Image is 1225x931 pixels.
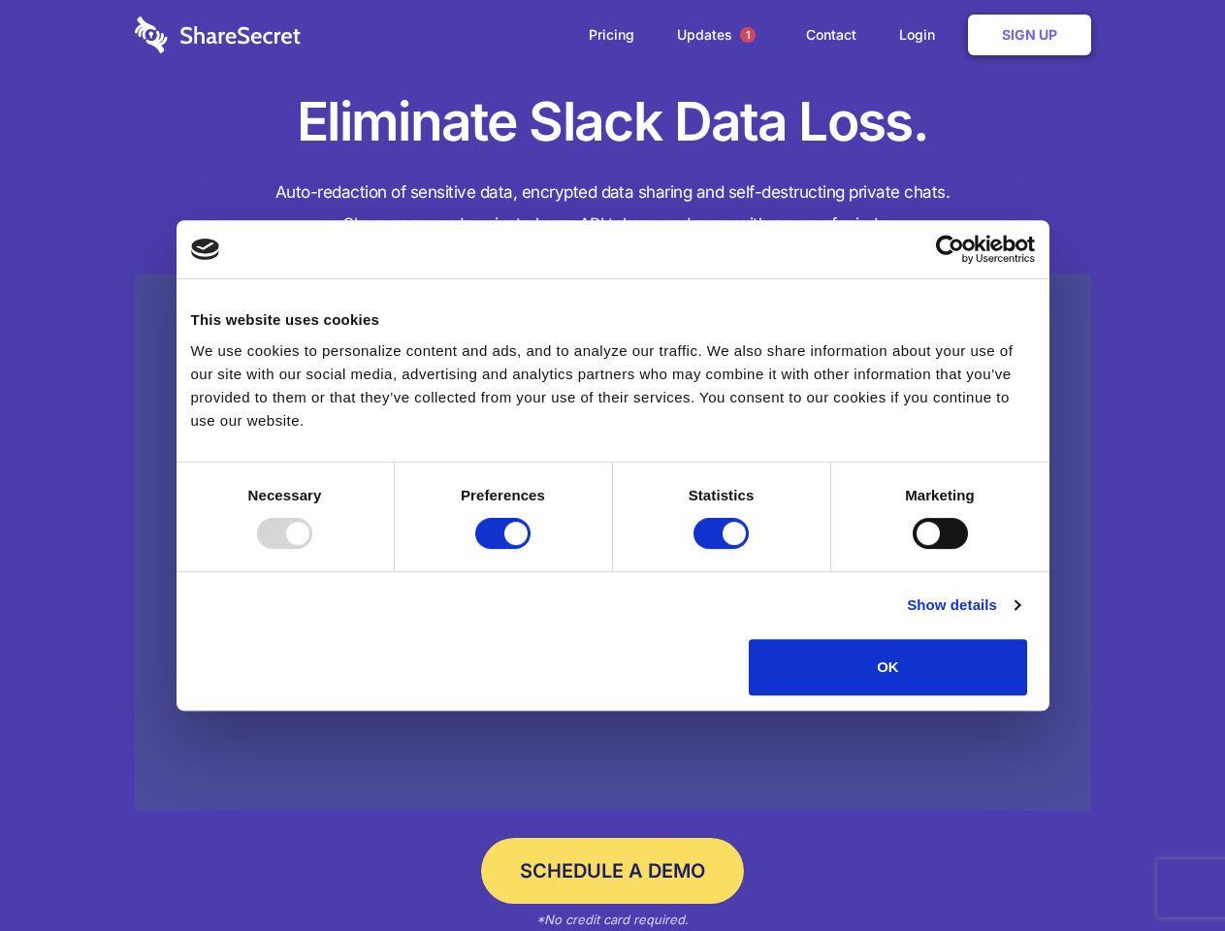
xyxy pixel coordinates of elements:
h1: Eliminate Slack Data Loss. [135,87,1091,157]
div: We use cookies to personalize content and ads, and to analyze our traffic. We also share informat... [191,339,1035,433]
em: *No credit card required. [536,912,689,927]
a: Schedule a Demo [481,838,744,904]
a: Pricing [569,5,654,65]
a: Wistia video thumbnail [135,273,1091,812]
img: logo-wordmark-white-trans-d4663122ce5f474addd5e946df7df03e33cb6a1c49d2221995e7729f52c070b2.svg [135,16,301,53]
a: Contact [787,5,876,65]
strong: Marketing [905,487,975,503]
img: logo [191,239,220,260]
strong: Necessary [248,487,322,503]
button: OK [749,639,1027,695]
a: Sign Up [968,15,1091,55]
a: Show details [907,594,1019,617]
strong: Preferences [461,487,545,503]
strong: Statistics [689,487,755,503]
div: This website uses cookies [191,308,1035,332]
h4: Auto-redaction of sensitive data, encrypted data sharing and self-destructing private chats. Shar... [135,177,1091,241]
span: 1 [740,27,756,43]
a: Usercentrics Cookiebot - opens in a new window [865,235,1035,264]
a: Login [880,5,964,65]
